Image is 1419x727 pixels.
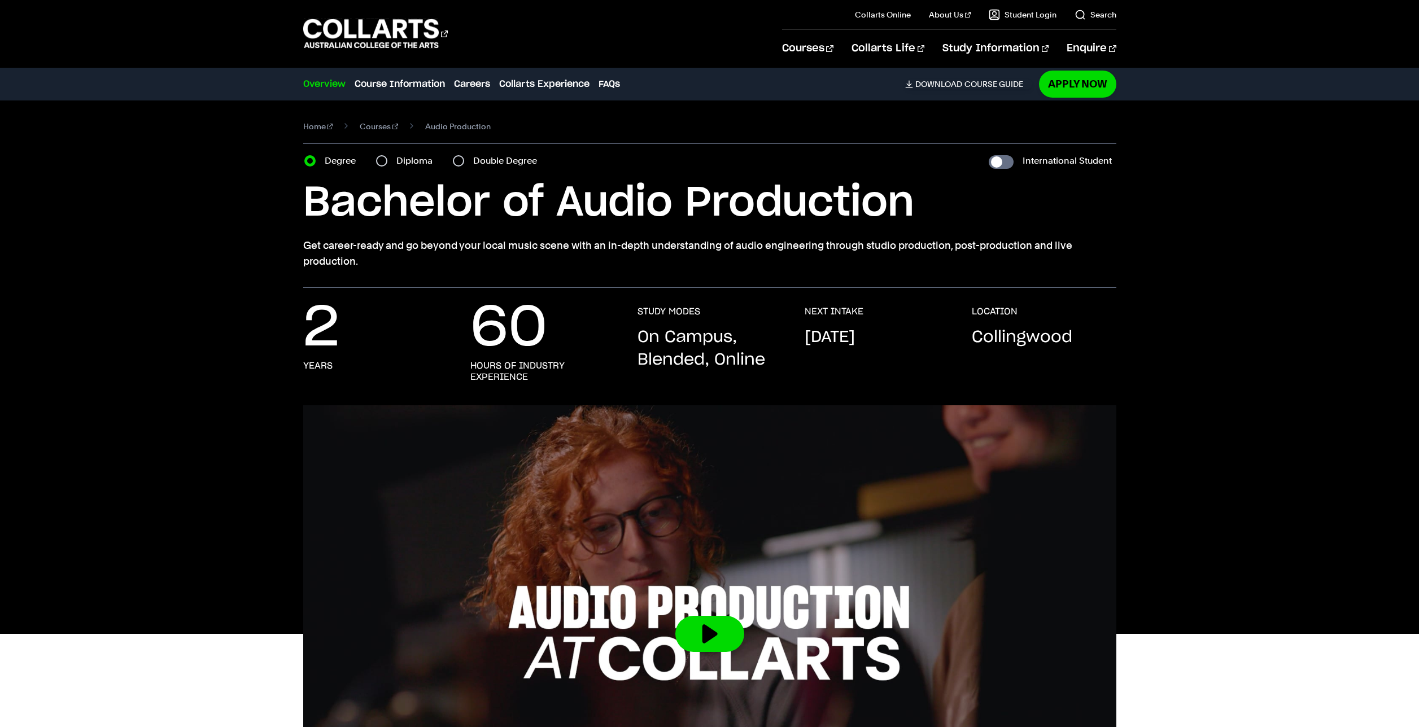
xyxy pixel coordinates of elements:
[929,9,971,20] a: About Us
[425,119,491,134] span: Audio Production
[915,79,962,89] span: Download
[855,9,911,20] a: Collarts Online
[454,77,490,91] a: Careers
[972,326,1072,349] p: Collingwood
[473,153,544,169] label: Double Degree
[303,238,1116,269] p: Get career-ready and go beyond your local music scene with an in-depth understanding of audio eng...
[972,306,1018,317] h3: LOCATION
[599,77,620,91] a: FAQs
[942,30,1049,67] a: Study Information
[303,178,1116,229] h1: Bachelor of Audio Production
[805,306,863,317] h3: NEXT INTAKE
[1023,153,1112,169] label: International Student
[805,326,855,349] p: [DATE]
[303,119,333,134] a: Home
[1039,71,1116,97] a: Apply Now
[905,79,1032,89] a: DownloadCourse Guide
[303,360,333,371] h3: Years
[852,30,924,67] a: Collarts Life
[638,306,700,317] h3: STUDY MODES
[470,306,547,351] p: 60
[360,119,398,134] a: Courses
[325,153,363,169] label: Degree
[396,153,439,169] label: Diploma
[303,306,339,351] p: 2
[989,9,1056,20] a: Student Login
[355,77,445,91] a: Course Information
[499,77,590,91] a: Collarts Experience
[303,17,448,50] div: Go to homepage
[470,360,615,383] h3: Hours of Industry Experience
[1075,9,1116,20] a: Search
[303,77,346,91] a: Overview
[638,326,782,371] p: On Campus, Blended, Online
[1067,30,1116,67] a: Enquire
[782,30,833,67] a: Courses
